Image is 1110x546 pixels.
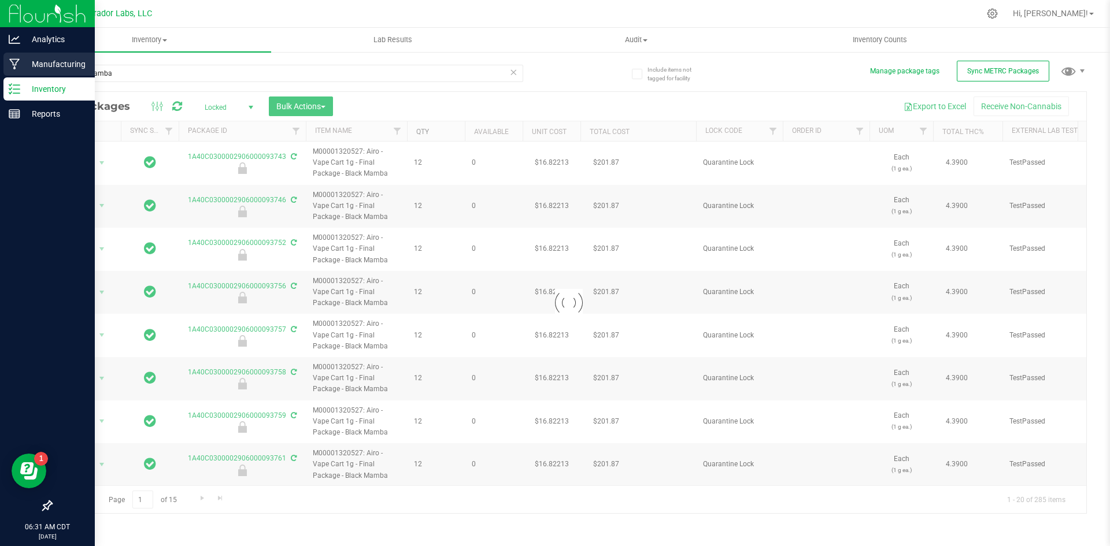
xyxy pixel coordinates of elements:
a: Inventory Counts [758,28,1002,52]
a: Audit [515,28,758,52]
span: Audit [515,35,757,45]
a: Inventory [28,28,271,52]
p: 06:31 AM CDT [5,522,90,532]
span: Lab Results [358,35,428,45]
p: Reports [20,107,90,121]
inline-svg: Inventory [9,83,20,95]
inline-svg: Reports [9,108,20,120]
span: Curador Labs, LLC [84,9,152,18]
a: Lab Results [271,28,515,52]
button: Sync METRC Packages [957,61,1049,81]
span: Sync METRC Packages [967,67,1039,75]
iframe: Resource center [12,454,46,488]
p: Inventory [20,82,90,96]
p: [DATE] [5,532,90,541]
input: Search Package ID, Item Name, SKU, Lot or Part Number... [51,65,523,82]
div: Manage settings [985,8,1000,19]
p: Manufacturing [20,57,90,71]
span: Hi, [PERSON_NAME]! [1013,9,1088,18]
span: Inventory [28,35,271,45]
span: Inventory Counts [837,35,923,45]
p: Analytics [20,32,90,46]
inline-svg: Manufacturing [9,58,20,70]
span: Clear [509,65,517,80]
button: Manage package tags [870,66,939,76]
span: Include items not tagged for facility [647,65,705,83]
iframe: Resource center unread badge [34,452,48,466]
inline-svg: Analytics [9,34,20,45]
